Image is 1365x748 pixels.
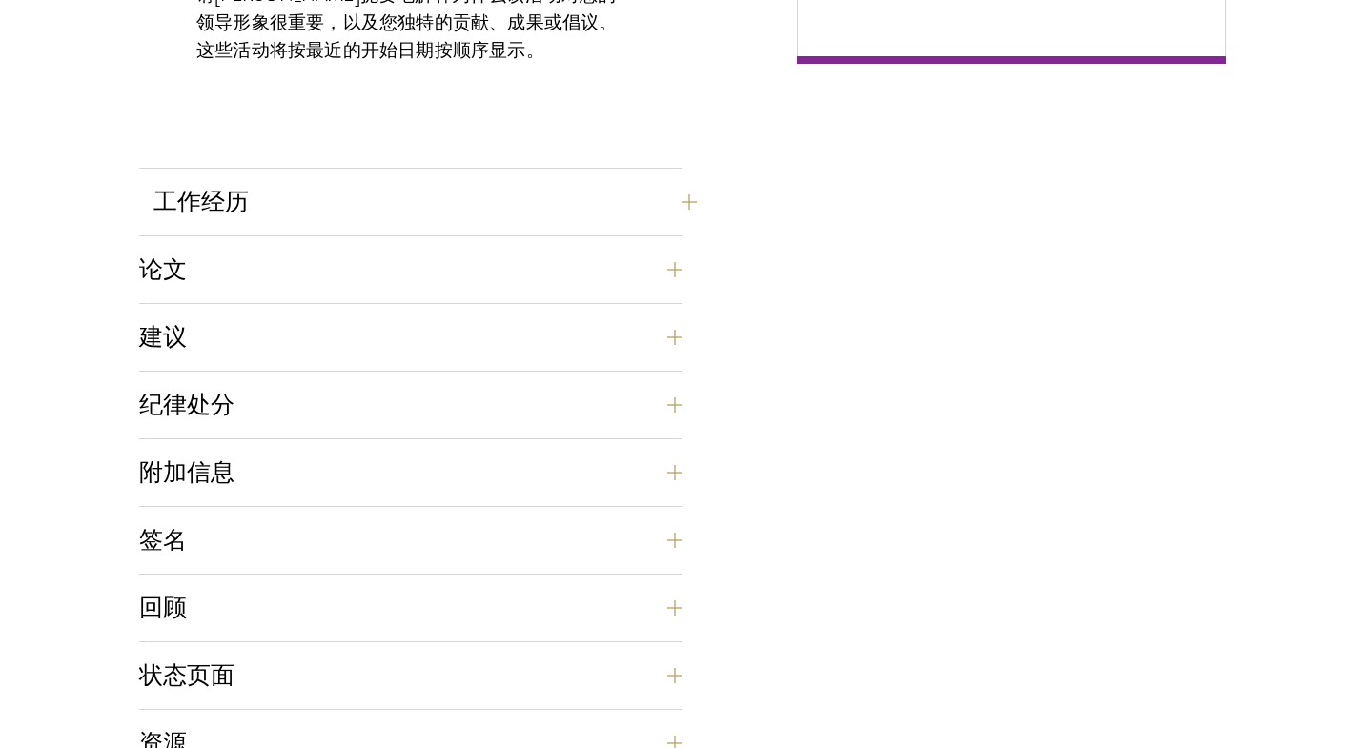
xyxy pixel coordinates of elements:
[139,450,682,495] button: 附加信息
[139,517,682,563] button: 签名
[139,585,682,631] button: 回顾
[139,382,682,428] button: 纪律处分
[139,247,682,293] button: 论文
[153,179,697,225] button: 工作经历
[139,653,682,698] button: 状态页面
[139,314,682,360] button: 建议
